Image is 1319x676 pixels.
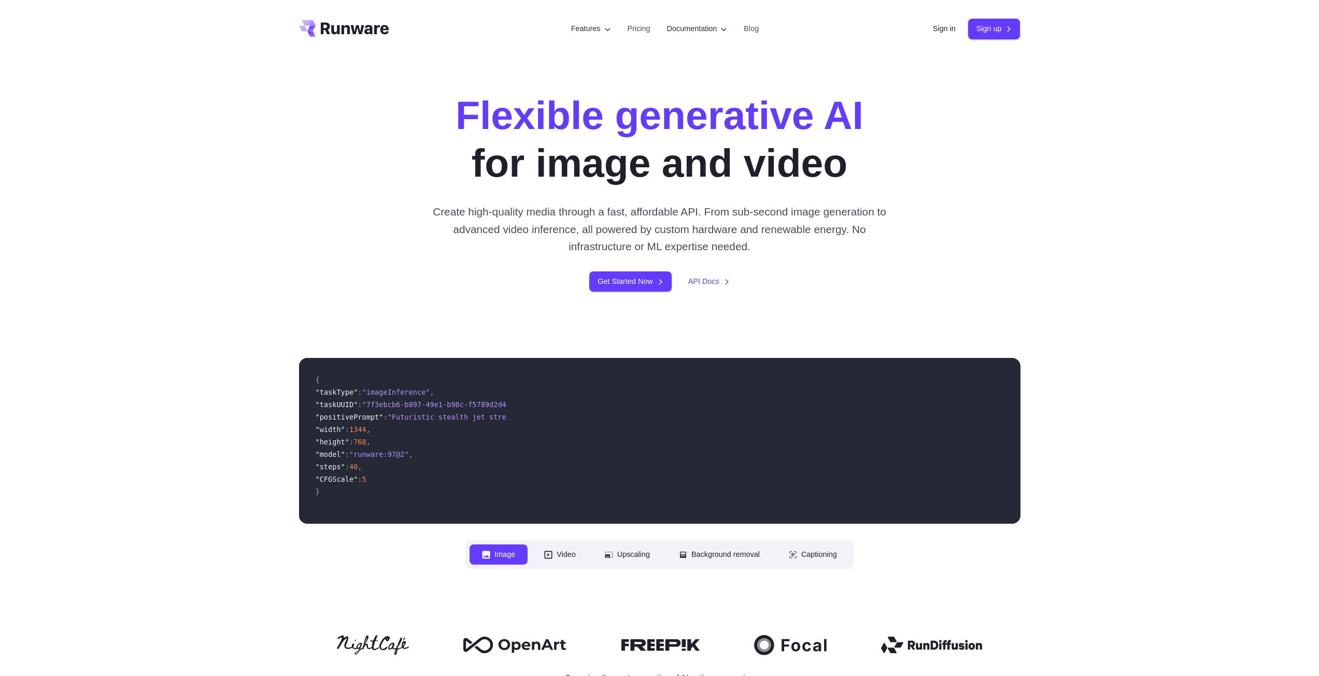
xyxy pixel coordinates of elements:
[388,413,774,421] span: "Futuristic stealth jet streaking through a neon-lit cityscape with glowing purple exhaust"
[349,438,353,446] span: :
[968,19,1020,39] a: Sign up
[316,487,320,496] span: }
[349,425,366,434] span: 1344
[667,23,728,35] label: Documentation
[316,463,345,471] span: "steps"
[744,23,759,35] a: Blog
[666,544,772,565] button: Background removal
[589,271,671,292] a: Get Started Now
[430,388,434,396] span: ,
[409,450,413,458] span: ,
[345,425,349,434] span: :
[316,425,345,434] span: "width"
[366,425,371,434] span: ,
[933,23,956,35] a: Sign in
[592,544,662,565] button: Upscaling
[349,450,409,458] span: "runware:97@2"
[349,463,358,471] span: 40
[532,544,588,565] button: Video
[345,450,349,458] span: :
[456,93,863,137] strong: Flexible generative AI
[316,450,345,458] span: "model"
[316,376,320,384] span: {
[358,400,362,409] span: :
[470,544,528,565] button: Image
[366,438,371,446] span: ,
[362,400,523,409] span: "7f3ebcb6-b897-49e1-b98c-f5789d2d40d7"
[358,463,362,471] span: ,
[429,203,890,255] p: Create high-quality media through a fast, affordable API. From sub-second image generation to adv...
[383,413,387,421] span: :
[316,413,384,421] span: "positivePrompt"
[362,388,430,396] span: "imageInference"
[776,544,849,565] button: Captioning
[688,276,730,287] a: API Docs
[316,438,349,446] span: "height"
[345,463,349,471] span: :
[358,388,362,396] span: :
[353,438,366,446] span: 768
[299,20,389,37] a: Go to /
[362,475,366,483] span: 5
[316,388,358,396] span: "taskType"
[316,400,358,409] span: "taskUUID"
[456,91,863,186] h1: for image and video
[316,475,358,483] span: "CFGScale"
[358,475,362,483] span: :
[628,23,650,35] a: Pricing
[571,23,611,35] label: Features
